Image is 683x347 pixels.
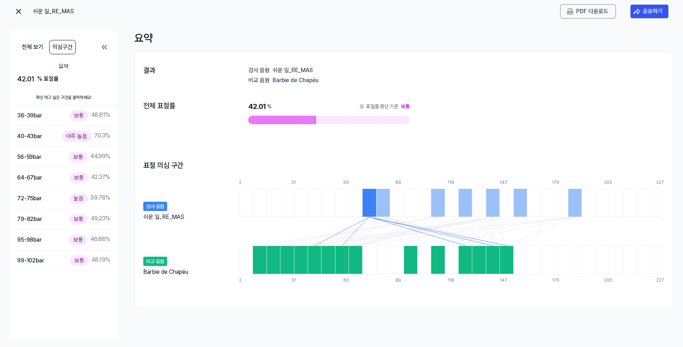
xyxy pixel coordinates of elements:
div: 36-39 bar [17,111,42,120]
div: 79-82 bar [17,215,42,224]
div: 89 [395,179,409,186]
button: 표절률 판단 기준보통 [359,101,410,111]
div: 쉬운 일_RE_MAS [143,213,184,219]
div: 표절률 판단 기준 [366,101,398,111]
div: 보통 [69,214,88,224]
div: 보통 [69,235,88,245]
div: 확인 하고 싶은 구간을 클릭하세요! [10,90,117,105]
div: 56-59 bar [17,152,41,162]
div: 205 [604,277,618,283]
div: 44.99 % [69,152,110,162]
img: share [633,8,640,15]
div: 176 [552,179,565,186]
div: 48.81 % [70,110,110,121]
div: % 표절률 [37,75,59,83]
div: 보통 [70,255,89,266]
button: 전체 보기 [19,40,46,54]
button: 공유하기 [630,4,669,19]
div: 118 [448,179,461,186]
div: 205 [604,179,618,186]
div: 쉬운 일_RE_MAS [273,66,664,74]
div: 검사 음원 [143,202,167,211]
img: exit [14,7,23,16]
div: 공유하기 [643,7,663,16]
div: 31 [291,277,305,283]
div: 46.88 % [69,235,110,245]
div: 59.78 % [69,193,110,203]
div: 쉬운 일_RE_MAS [33,7,104,16]
div: 147 [500,277,513,283]
div: 보통 [401,101,410,111]
div: 95-98 bar [17,235,42,245]
button: 의심구간 [49,40,76,54]
div: 49.23 % [69,214,110,224]
div: 보통 [70,110,88,121]
div: Barbie de Chapéu [273,76,664,84]
div: 비교 음원 [248,76,270,84]
div: 60 [343,277,357,283]
div: 42.01 [17,74,110,84]
div: 48.19 % [70,255,110,266]
div: 147 [500,179,513,186]
div: 보통 [70,172,88,183]
div: 31 [291,179,305,186]
div: 요약 [17,62,110,71]
div: 아주 높음 [62,131,91,141]
div: 60 [343,179,357,186]
div: % [267,101,271,111]
div: 99-102 bar [17,256,44,265]
div: 요약 [134,30,673,46]
div: 40-43 bar [17,132,42,141]
div: 227 [656,179,664,186]
img: information [359,104,365,109]
div: 42.01 [248,101,410,111]
div: 검사 음원 [248,66,270,74]
h2: 표절 의심 구간 [143,160,183,171]
img: PDF Download [567,8,573,15]
div: Barbie de Chapéu [143,268,188,276]
button: 요약42.01 % 표절률 [10,57,117,90]
div: 높음 [69,193,88,203]
div: PDF 다운로드 [576,7,608,16]
div: 전체 표절률 [143,101,214,111]
div: 118 [448,277,461,283]
div: 70.3 % [62,131,110,141]
button: PDF 다운로드 [565,7,610,16]
div: 72-75 bar [17,194,42,203]
div: 비교 음원 [143,257,167,266]
div: 2 [239,277,253,283]
div: 64-67 bar [17,173,42,182]
div: 보통 [69,152,88,162]
div: 176 [552,277,565,283]
div: 227 [656,277,664,283]
div: 42.37 % [70,172,110,183]
div: 89 [395,277,409,283]
div: 2 [239,179,253,186]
